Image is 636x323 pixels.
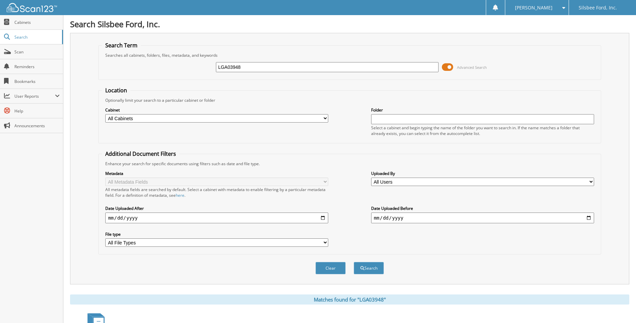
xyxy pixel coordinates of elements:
span: Silsbee Ford, Inc. [579,6,617,10]
a: here [176,192,184,198]
legend: Location [102,87,130,94]
h1: Search Silsbee Ford, Inc. [70,18,629,30]
div: Enhance your search for specific documents using filters such as date and file type. [102,161,597,167]
legend: Additional Document Filters [102,150,179,157]
button: Clear [315,262,346,274]
div: Searches all cabinets, folders, files, metadata, and keywords [102,52,597,58]
legend: Search Term [102,42,141,49]
span: Cabinets [14,19,60,25]
span: Help [14,108,60,114]
span: Advanced Search [457,65,487,70]
span: User Reports [14,93,55,99]
input: end [371,213,594,223]
span: [PERSON_NAME] [515,6,553,10]
img: scan123-logo-white.svg [7,3,57,12]
div: Optionally limit your search to a particular cabinet or folder [102,97,597,103]
label: Metadata [105,171,328,176]
input: start [105,213,328,223]
span: Scan [14,49,60,55]
span: Reminders [14,64,60,70]
div: Select a cabinet and begin typing the name of the folder you want to search in. If the name match... [371,125,594,136]
label: Uploaded By [371,171,594,176]
label: Date Uploaded Before [371,205,594,211]
label: Cabinet [105,107,328,113]
span: Bookmarks [14,79,60,84]
label: File type [105,231,328,237]
div: Matches found for "LGA03948" [70,294,629,305]
label: Date Uploaded After [105,205,328,211]
span: Search [14,34,59,40]
button: Search [354,262,384,274]
span: Announcements [14,123,60,129]
div: All metadata fields are searched by default. Select a cabinet with metadata to enable filtering b... [105,187,328,198]
label: Folder [371,107,594,113]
